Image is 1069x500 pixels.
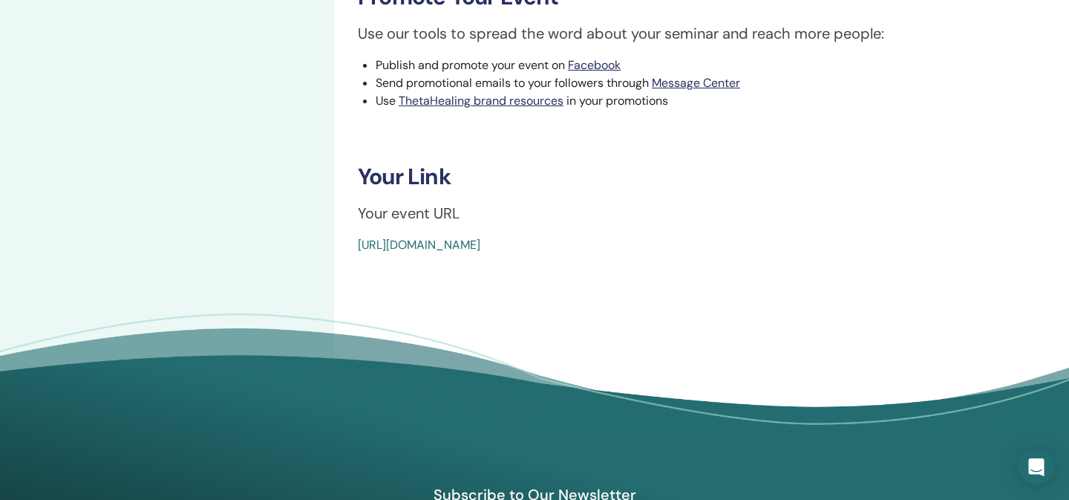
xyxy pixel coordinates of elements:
[358,163,1023,190] h3: Your Link
[399,93,563,108] a: ThetaHealing brand resources
[568,57,621,73] a: Facebook
[376,56,1023,74] li: Publish and promote your event on
[358,202,1023,224] p: Your event URL
[1019,449,1054,485] div: Open Intercom Messenger
[358,22,1023,45] p: Use our tools to spread the word about your seminar and reach more people:
[652,75,740,91] a: Message Center
[376,92,1023,110] li: Use in your promotions
[358,237,480,253] a: [URL][DOMAIN_NAME]
[376,74,1023,92] li: Send promotional emails to your followers through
